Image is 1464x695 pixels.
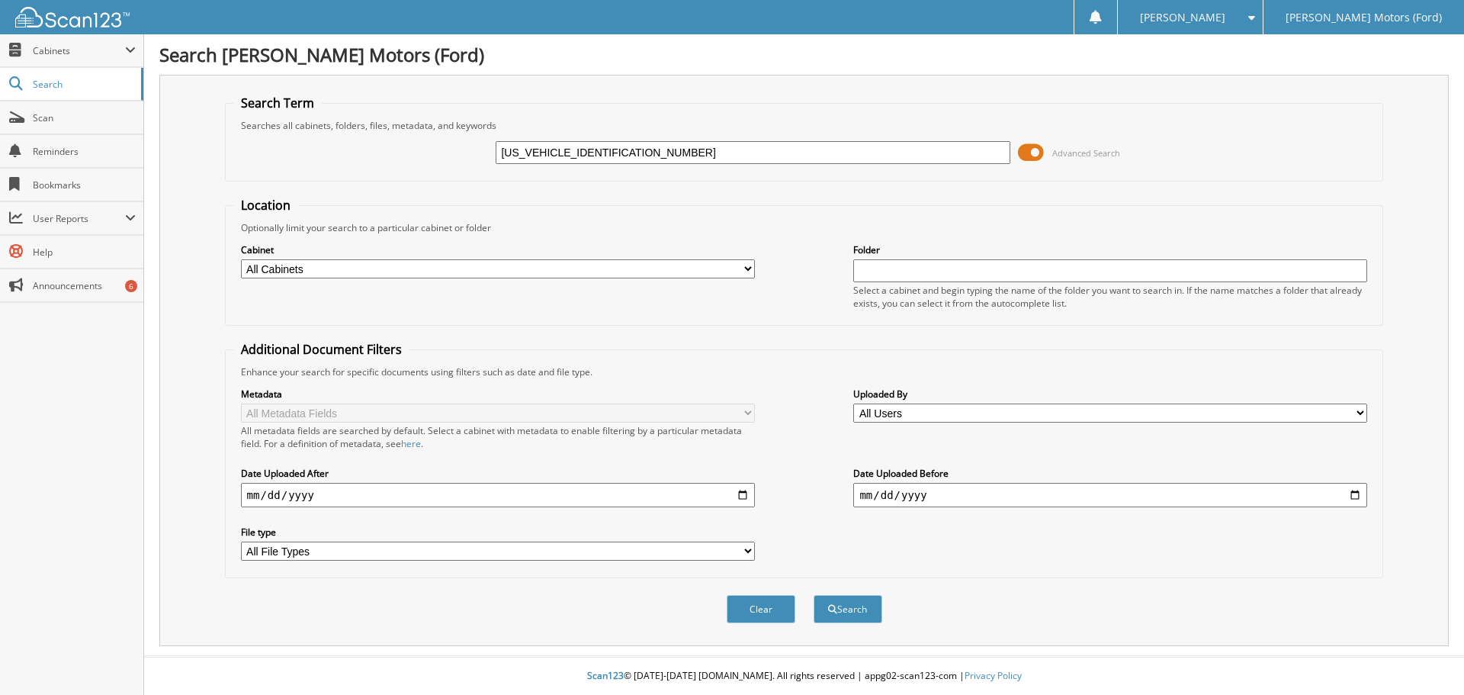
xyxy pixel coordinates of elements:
span: Cabinets [33,44,125,57]
div: Enhance your search for specific documents using filters such as date and file type. [233,365,1376,378]
button: Search [814,595,882,623]
div: Searches all cabinets, folders, files, metadata, and keywords [233,119,1376,132]
label: Date Uploaded Before [853,467,1367,480]
span: User Reports [33,212,125,225]
div: 6 [125,280,137,292]
div: © [DATE]-[DATE] [DOMAIN_NAME]. All rights reserved | appg02-scan123-com | [144,658,1464,695]
input: start [241,483,755,507]
span: Bookmarks [33,179,136,191]
div: Select a cabinet and begin typing the name of the folder you want to search in. If the name match... [853,284,1367,310]
label: Folder [853,243,1367,256]
span: Advanced Search [1052,147,1120,159]
img: scan123-logo-white.svg [15,7,130,27]
button: Clear [727,595,795,623]
label: Cabinet [241,243,755,256]
legend: Location [233,197,298,214]
legend: Additional Document Filters [233,341,409,358]
div: Optionally limit your search to a particular cabinet or folder [233,221,1376,234]
label: File type [241,526,755,539]
span: [PERSON_NAME] [1140,13,1225,22]
a: here [401,437,421,450]
label: Metadata [241,388,755,401]
span: Announcements [33,279,136,292]
iframe: Chat Widget [1388,622,1464,695]
input: end [853,483,1367,507]
a: Privacy Policy [965,669,1022,682]
span: Search [33,78,133,91]
span: Help [33,246,136,259]
legend: Search Term [233,95,322,111]
span: Scan [33,111,136,124]
h1: Search [PERSON_NAME] Motors (Ford) [159,42,1449,67]
label: Date Uploaded After [241,467,755,480]
label: Uploaded By [853,388,1367,401]
span: Reminders [33,145,136,158]
span: Scan123 [587,669,624,682]
div: All metadata fields are searched by default. Select a cabinet with metadata to enable filtering b... [241,424,755,450]
span: [PERSON_NAME] Motors (Ford) [1286,13,1442,22]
